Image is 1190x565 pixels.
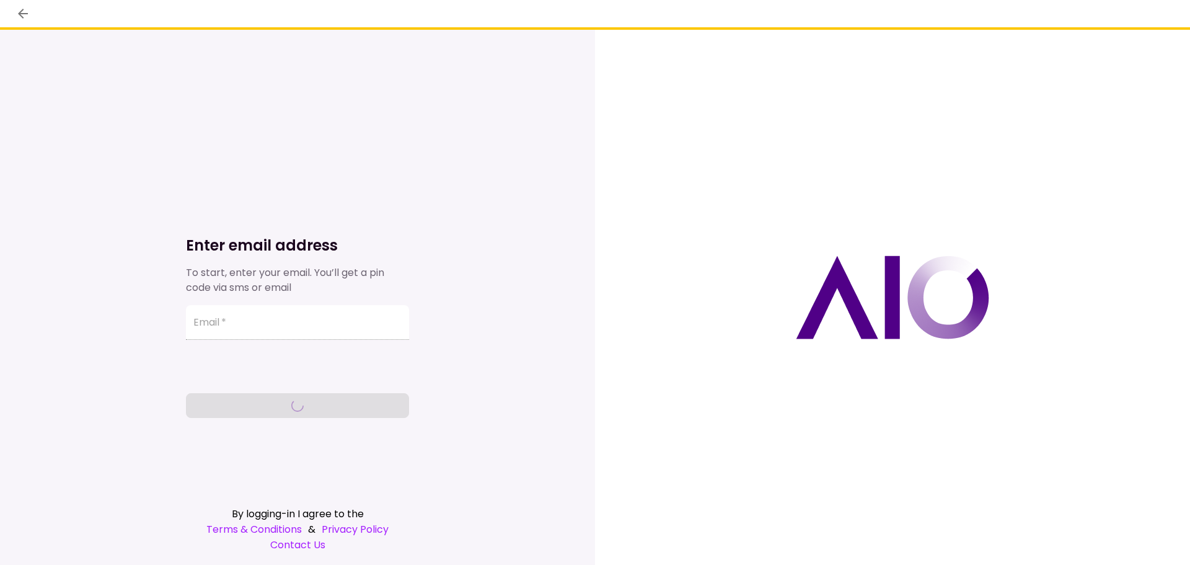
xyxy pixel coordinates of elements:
div: To start, enter your email. You’ll get a pin code via sms or email [186,265,409,295]
button: back [12,3,33,24]
div: & [186,522,409,537]
a: Privacy Policy [322,522,389,537]
div: By logging-in I agree to the [186,506,409,522]
a: Terms & Conditions [206,522,302,537]
h1: Enter email address [186,236,409,256]
a: Contact Us [186,537,409,553]
img: AIO logo [796,256,989,339]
